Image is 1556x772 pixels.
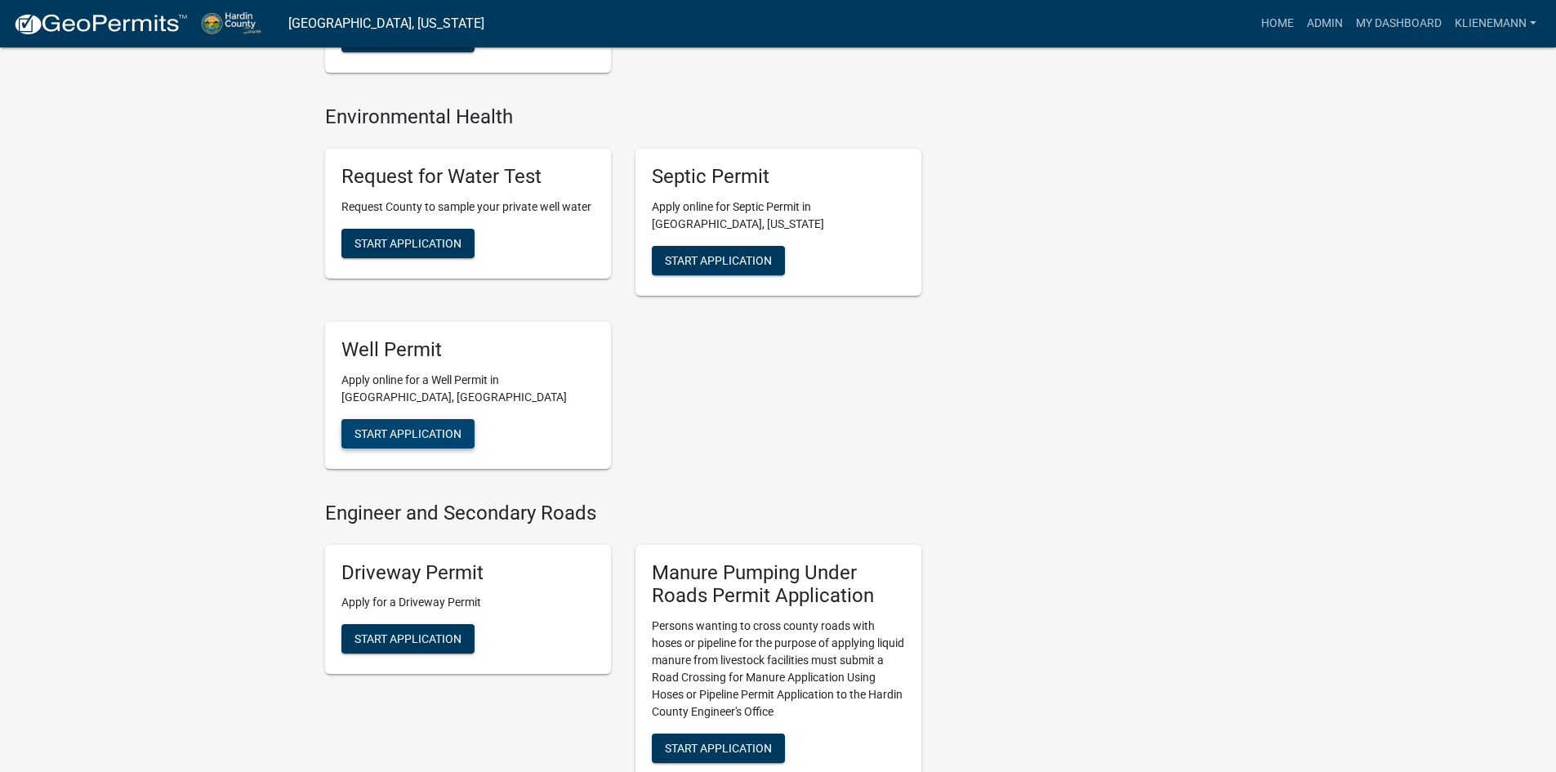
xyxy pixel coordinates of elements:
h5: Request for Water Test [341,165,595,189]
p: Persons wanting to cross county roads with hoses or pipeline for the purpose of applying liquid m... [652,618,905,721]
h5: Driveway Permit [341,561,595,585]
button: Start Application [341,419,475,448]
h4: Environmental Health [325,105,921,129]
a: Home [1255,8,1300,39]
span: Start Application [665,254,772,267]
a: klienemann [1448,8,1543,39]
img: Hardin County, Iowa [201,12,275,34]
a: My Dashboard [1349,8,1448,39]
span: Start Application [354,632,461,645]
h5: Manure Pumping Under Roads Permit Application [652,561,905,609]
button: Start Application [341,229,475,258]
a: Admin [1300,8,1349,39]
p: Request County to sample your private well water [341,199,595,216]
a: [GEOGRAPHIC_DATA], [US_STATE] [288,10,484,38]
h4: Engineer and Secondary Roads [325,502,921,525]
p: Apply online for a Well Permit in [GEOGRAPHIC_DATA], [GEOGRAPHIC_DATA] [341,372,595,406]
h5: Well Permit [341,338,595,362]
span: Start Application [665,742,772,755]
h5: Septic Permit [652,165,905,189]
p: Apply for a Driveway Permit [341,594,595,611]
button: Start Application [341,624,475,654]
button: Start Application [652,734,785,763]
p: Apply online for Septic Permit in [GEOGRAPHIC_DATA], [US_STATE] [652,199,905,233]
span: Start Application [354,426,461,440]
button: Start Application [652,246,785,275]
span: Start Application [354,237,461,250]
